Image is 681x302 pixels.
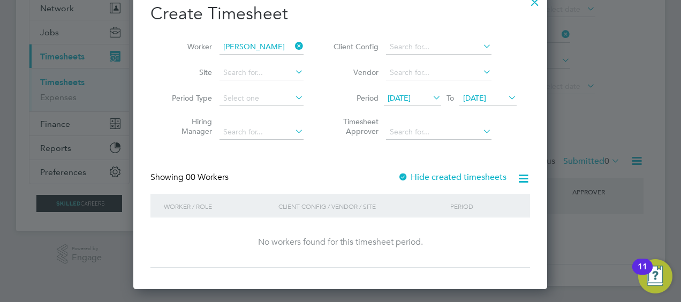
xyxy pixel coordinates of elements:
div: Client Config / Vendor / Site [276,194,448,218]
div: 11 [638,267,647,281]
label: Hide created timesheets [398,172,506,183]
span: [DATE] [463,93,486,103]
input: Search for... [220,125,304,140]
div: Period [448,194,519,218]
label: Client Config [330,42,379,51]
span: 00 Workers [186,172,229,183]
input: Search for... [386,40,491,55]
label: Vendor [330,67,379,77]
label: Site [164,67,212,77]
input: Search for... [220,65,304,80]
label: Hiring Manager [164,117,212,136]
input: Search for... [386,125,491,140]
div: No workers found for this timesheet period. [161,237,519,248]
input: Search for... [386,65,491,80]
span: To [443,91,457,105]
span: [DATE] [388,93,411,103]
button: Open Resource Center, 11 new notifications [638,259,672,293]
h2: Create Timesheet [150,3,530,25]
label: Period Type [164,93,212,103]
input: Select one [220,91,304,106]
input: Search for... [220,40,304,55]
label: Timesheet Approver [330,117,379,136]
div: Worker / Role [161,194,276,218]
label: Worker [164,42,212,51]
div: Showing [150,172,231,183]
label: Period [330,93,379,103]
